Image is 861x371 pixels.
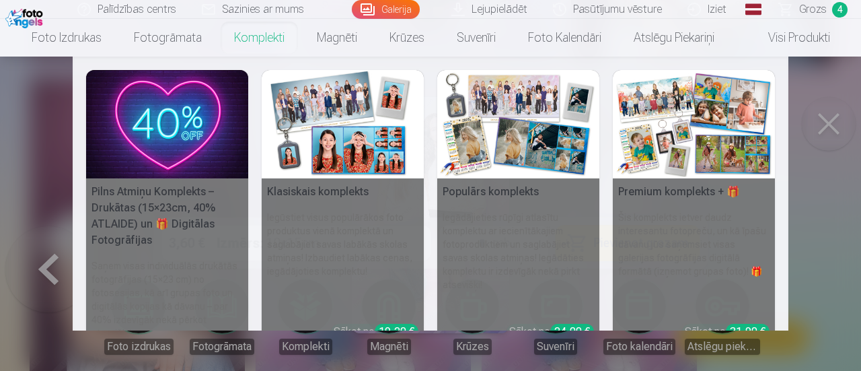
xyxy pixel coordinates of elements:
[86,70,248,178] img: Pilns Atmiņu Komplekts – Drukātas (15×23cm, 40% ATLAIDE) un 🎁 Digitālas Fotogrāfijas
[118,19,218,57] a: Fotogrāmata
[613,205,775,318] h6: Šis komplekts ietver daudz interesantu fotopreču, un kā īpašu dāvanu jūs saņemsiet visas galerija...
[262,70,424,178] img: Klasiskais komplekts
[726,324,770,339] div: 31,90 €
[731,19,846,57] a: Visi produkti
[799,1,827,18] span: Grozs
[86,70,248,345] a: Pilns Atmiņu Komplekts – Drukātas (15×23cm, 40% ATLAIDE) un 🎁 Digitālas Fotogrāfijas Pilns Atmiņu...
[15,19,118,57] a: Foto izdrukas
[86,254,248,345] h6: Saņem visas individuālās drukātās fotogrāfijas (15×23 cm) no fotosesijas, kā arī grupas foto un d...
[437,70,599,345] a: Populārs komplektsPopulārs komplektsIegādājieties rūpīgi atlasītu komplektu ar iecienītākajiem fo...
[437,70,599,178] img: Populārs komplekts
[832,2,848,18] span: 4
[437,205,599,318] h6: Iegādājieties rūpīgi atlasītu komplektu ar iecienītākajiem fotoproduktiem un saglabājiet savas sk...
[441,19,512,57] a: Suvenīri
[86,178,248,254] h5: Pilns Atmiņu Komplekts – Drukātas (15×23cm, 40% ATLAIDE) un 🎁 Digitālas Fotogrāfijas
[218,19,301,57] a: Komplekti
[375,324,418,339] div: 19,20 €
[613,70,775,178] img: Premium komplekts + 🎁
[685,324,770,340] div: Sākot no
[509,324,594,340] div: Sākot no
[262,70,424,345] a: Klasiskais komplektsKlasiskais komplektsIegūstiet visus populārākos foto produktus vienā komplekt...
[550,324,594,339] div: 24,00 €
[5,5,46,28] img: /fa1
[301,19,373,57] a: Magnēti
[613,178,775,205] h5: Premium komplekts + 🎁
[373,19,441,57] a: Krūzes
[262,205,424,318] h6: Iegūstiet visus populārākos foto produktus vienā komplektā un saglabājiet savas labākās skolas at...
[437,178,599,205] h5: Populārs komplekts
[617,19,731,57] a: Atslēgu piekariņi
[613,70,775,345] a: Premium komplekts + 🎁 Premium komplekts + 🎁Šis komplekts ietver daudz interesantu fotopreču, un k...
[262,178,424,205] h5: Klasiskais komplekts
[512,19,617,57] a: Foto kalendāri
[334,324,418,340] div: Sākot no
